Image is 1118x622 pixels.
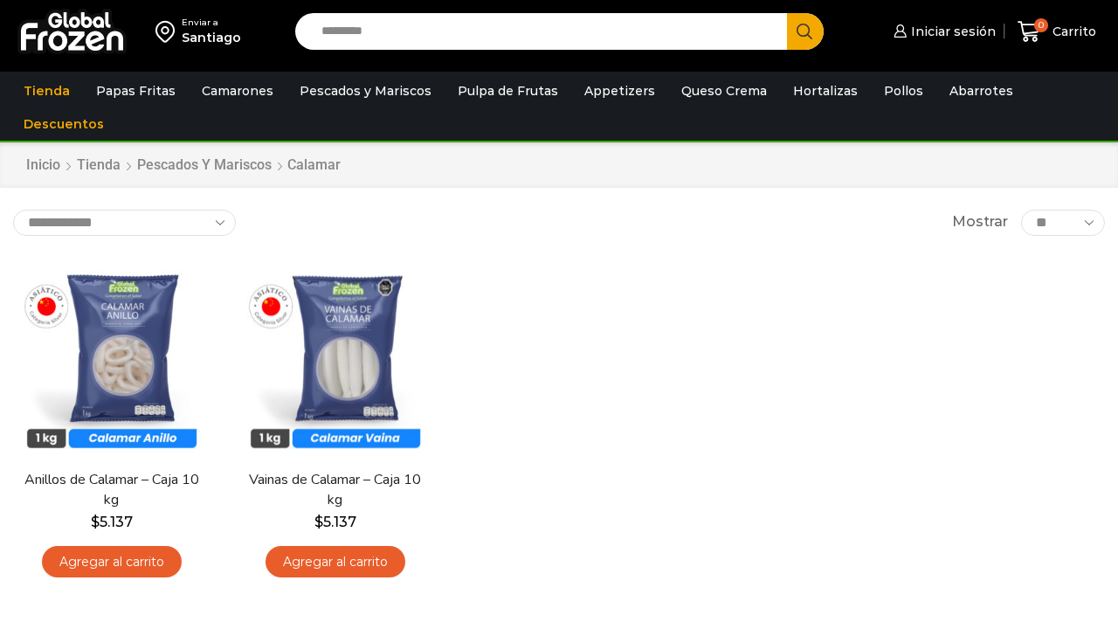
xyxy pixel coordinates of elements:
nav: Breadcrumb [25,155,341,176]
span: 0 [1034,18,1048,32]
a: Agregar al carrito: “Vainas de Calamar - Caja 10 kg” [266,546,405,578]
a: Pescados y Mariscos [291,74,440,107]
a: Queso Crema [673,74,776,107]
span: Carrito [1048,23,1096,40]
bdi: 5.137 [314,514,356,530]
a: Pulpa de Frutas [449,74,567,107]
a: Abarrotes [941,74,1022,107]
a: Hortalizas [784,74,866,107]
button: Search button [787,13,824,50]
a: Anillos de Calamar – Caja 10 kg [23,470,200,510]
select: Pedido de la tienda [13,210,236,236]
h1: Calamar [287,156,341,173]
span: $ [314,514,323,530]
a: Pollos [875,74,932,107]
a: 0 Carrito [1013,11,1101,52]
a: Inicio [25,155,61,176]
a: Tienda [15,74,79,107]
a: Papas Fritas [87,74,184,107]
a: Tienda [76,155,121,176]
a: Iniciar sesión [889,14,996,49]
bdi: 5.137 [91,514,133,530]
a: Descuentos [15,107,113,141]
a: Pescados y Mariscos [136,155,273,176]
span: Mostrar [952,212,1008,232]
div: Enviar a [182,17,241,29]
div: Santiago [182,29,241,46]
a: Agregar al carrito: “Anillos de Calamar - Caja 10 kg” [42,546,182,578]
span: $ [91,514,100,530]
a: Vainas de Calamar – Caja 10 kg [246,470,424,510]
img: address-field-icon.svg [155,17,182,46]
a: Appetizers [576,74,664,107]
span: Iniciar sesión [907,23,996,40]
a: Camarones [193,74,282,107]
